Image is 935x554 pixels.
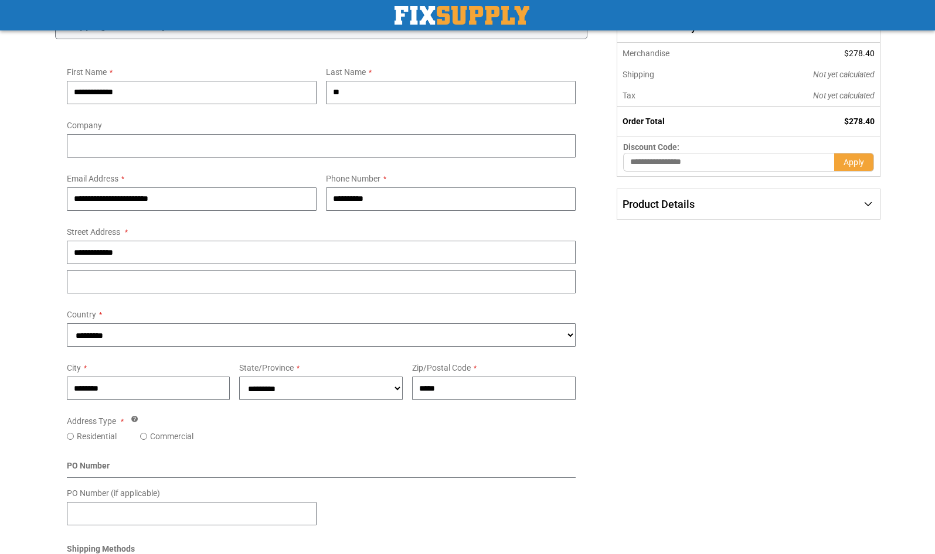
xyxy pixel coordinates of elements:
span: Discount Code: [623,142,679,152]
div: PO Number [67,460,576,478]
span: Not yet calculated [813,70,875,79]
img: Fix Industrial Supply [395,6,529,25]
span: Company [67,121,102,130]
strong: Order Total [623,117,665,126]
th: Tax [617,85,734,107]
span: Phone Number [326,174,380,183]
a: store logo [395,6,529,25]
span: Email Address [67,174,118,183]
label: Commercial [150,430,193,442]
span: $278.40 [844,117,875,126]
span: First Name [67,67,107,77]
span: $278.40 [844,49,875,58]
span: Apply [844,158,864,167]
th: Merchandise [617,43,734,64]
span: Zip/Postal Code [412,363,471,372]
span: PO Number (if applicable) [67,488,160,498]
span: Country [67,310,96,319]
span: Last Name [326,67,366,77]
span: State/Province [239,363,294,372]
span: Address Type [67,416,116,426]
button: Apply [834,153,874,172]
span: Product Details [623,198,695,210]
span: Street Address [67,227,120,237]
label: Residential [77,430,117,442]
span: City [67,363,81,372]
span: Not yet calculated [813,91,875,100]
span: Shipping [623,70,654,79]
